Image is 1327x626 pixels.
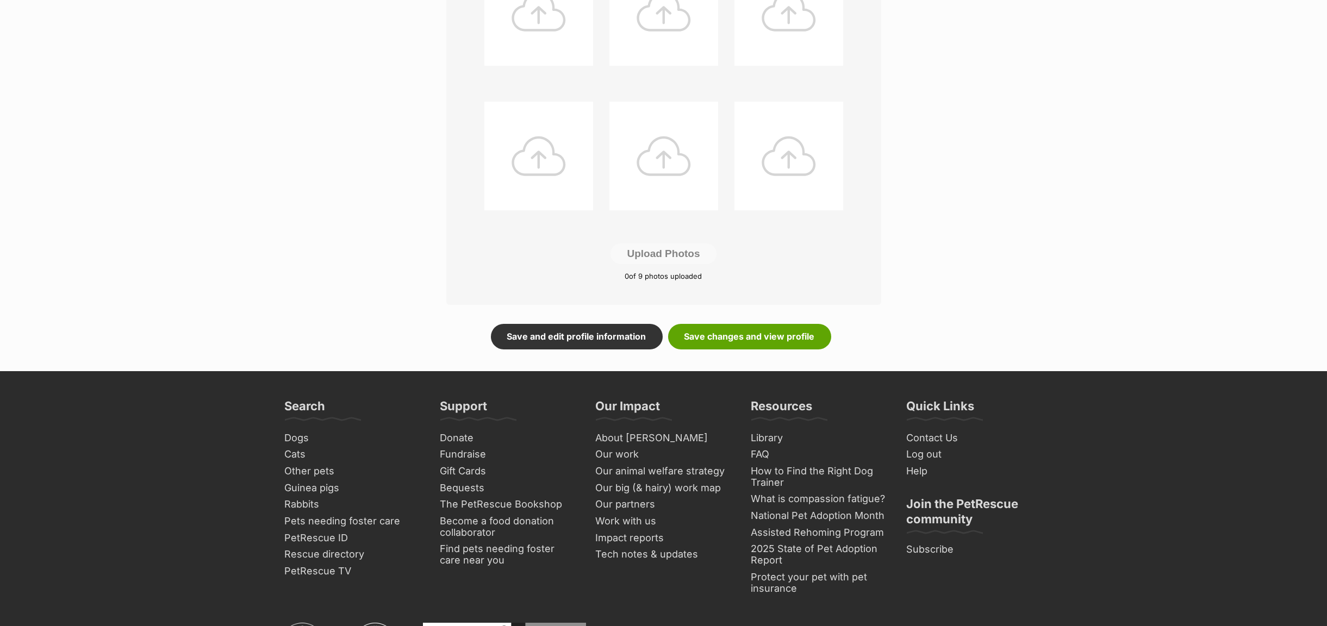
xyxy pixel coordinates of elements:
a: Rescue directory [281,546,425,563]
a: Assisted Rehoming Program [747,524,892,541]
a: What is compassion fatigue? [747,491,892,508]
a: Find pets needing foster care near you [436,541,581,568]
a: FAQ [747,446,892,463]
a: Library [747,430,892,447]
a: Our big (& hairy) work map [591,480,736,497]
a: Rabbits [281,496,425,513]
span: 0 [625,272,630,280]
h3: Our Impact [596,398,661,420]
a: Bequests [436,480,581,497]
a: PetRescue ID [281,530,425,547]
button: Upload Photos [610,243,716,264]
a: Our work [591,446,736,463]
a: How to Find the Right Dog Trainer [747,463,892,491]
a: Protect your pet with pet insurance [747,569,892,597]
a: Log out [902,446,1047,463]
a: 2025 State of Pet Adoption Report [747,541,892,568]
a: About [PERSON_NAME] [591,430,736,447]
a: Our partners [591,496,736,513]
a: Guinea pigs [281,480,425,497]
p: of 9 photos uploaded [463,271,865,282]
a: Other pets [281,463,425,480]
a: Contact Us [902,430,1047,447]
a: Impact reports [591,530,736,547]
h3: Resources [751,398,813,420]
h3: Join the PetRescue community [907,496,1043,533]
a: Tech notes & updates [591,546,736,563]
h3: Support [440,398,488,420]
a: Gift Cards [436,463,581,480]
a: Donate [436,430,581,447]
a: PetRescue TV [281,563,425,580]
a: Our animal welfare strategy [591,463,736,480]
a: Dogs [281,430,425,447]
a: National Pet Adoption Month [747,508,892,524]
h3: Search [285,398,326,420]
a: Work with us [591,513,736,530]
a: Fundraise [436,446,581,463]
a: Subscribe [902,541,1047,558]
a: The PetRescue Bookshop [436,496,581,513]
a: Help [902,463,1047,480]
a: Save changes and view profile [668,324,831,349]
a: Become a food donation collaborator [436,513,581,541]
h3: Quick Links [907,398,975,420]
a: Save and edit profile information [491,324,663,349]
a: Cats [281,446,425,463]
a: Pets needing foster care [281,513,425,530]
